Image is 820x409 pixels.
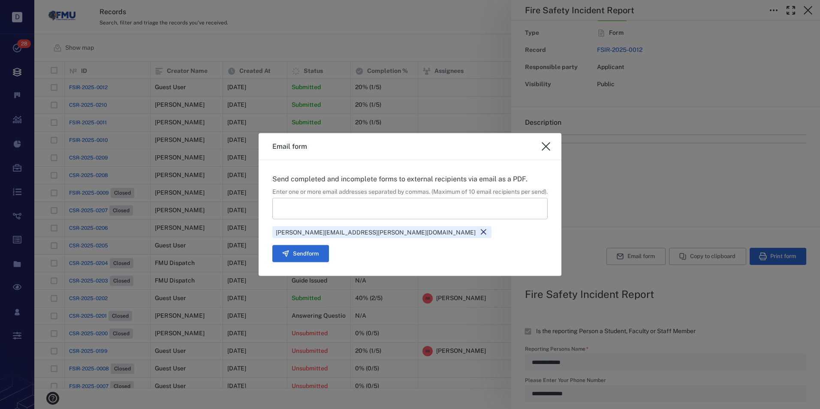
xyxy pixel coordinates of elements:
[272,245,329,262] button: Sendform
[7,7,274,15] body: Rich Text Area. Press ALT-0 for help.
[272,226,491,238] div: [PERSON_NAME][EMAIL_ADDRESS][PERSON_NAME][DOMAIN_NAME]
[272,188,548,196] div: Enter one or more email addresses separated by commas. (Maximum of 10 email recipients per send).
[272,174,548,184] p: Send completed and incomplete forms to external recipients via email as a PDF.
[537,138,555,155] button: close
[272,141,307,152] h3: Email form
[19,6,37,14] span: Help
